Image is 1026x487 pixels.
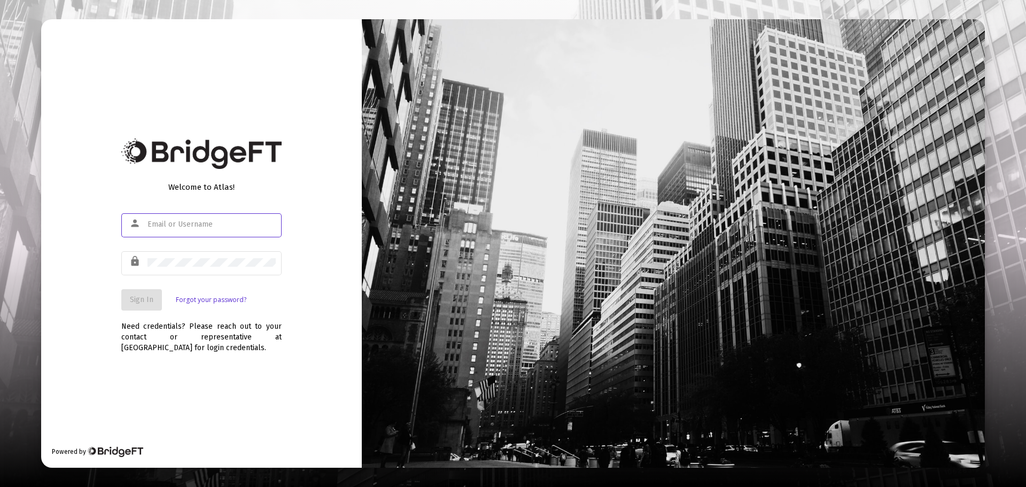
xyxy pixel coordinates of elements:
div: Powered by [52,446,143,457]
div: Need credentials? Please reach out to your contact or representative at [GEOGRAPHIC_DATA] for log... [121,311,282,353]
div: Welcome to Atlas! [121,182,282,192]
mat-icon: lock [129,255,142,268]
button: Sign In [121,289,162,311]
img: Bridge Financial Technology Logo [87,446,143,457]
input: Email or Username [147,220,276,229]
a: Forgot your password? [176,295,246,305]
span: Sign In [130,295,153,304]
mat-icon: person [129,217,142,230]
img: Bridge Financial Technology Logo [121,138,282,169]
